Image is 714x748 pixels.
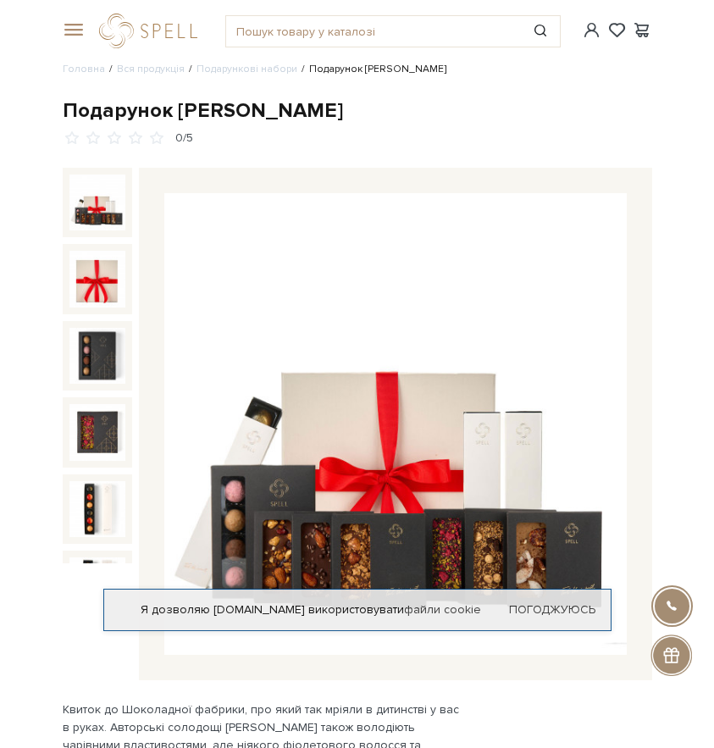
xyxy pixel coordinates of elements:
img: Подарунок Віллі Вонки [69,328,126,385]
img: Подарунок Віллі Вонки [69,251,126,308]
button: Пошук товару у каталозі [522,16,561,47]
div: Я дозволяю [DOMAIN_NAME] використовувати [104,602,611,618]
img: Подарунок Віллі Вонки [69,481,126,538]
a: Подарункові набори [196,63,297,75]
img: Подарунок Віллі Вонки [164,193,626,655]
a: Головна [63,63,105,75]
img: Подарунок Віллі Вонки [69,175,126,231]
img: Подарунок Віллі Вонки [69,557,126,614]
div: Подарунок [PERSON_NAME] [63,97,652,124]
li: Подарунок [PERSON_NAME] [297,62,446,77]
a: файли cookie [404,602,481,617]
a: logo [99,14,205,48]
a: Погоджуюсь [509,602,595,618]
a: Вся продукція [117,63,185,75]
img: Подарунок Віллі Вонки [69,404,126,461]
div: 0/5 [175,130,193,147]
input: Пошук товару у каталозі [226,16,521,47]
